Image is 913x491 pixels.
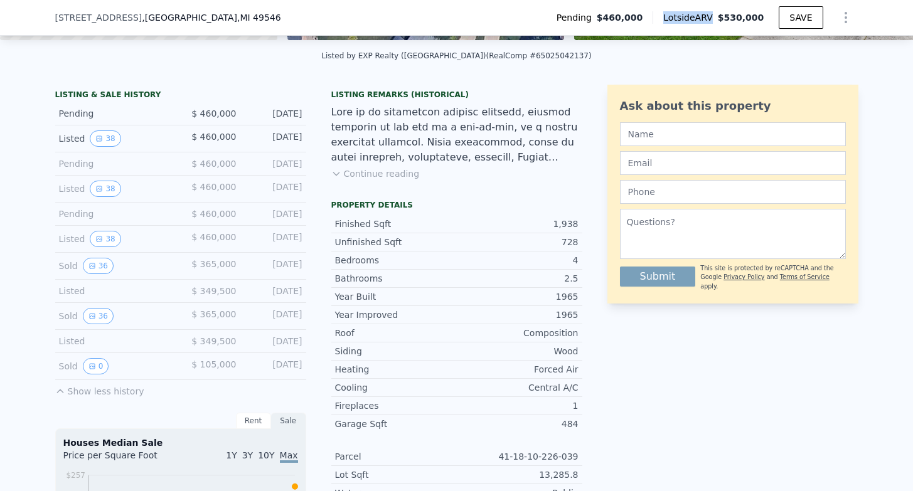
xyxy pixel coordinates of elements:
[247,285,302,297] div: [DATE]
[597,11,643,24] span: $460,000
[457,254,579,267] div: 4
[236,413,271,429] div: Rent
[59,208,171,220] div: Pending
[63,449,181,469] div: Price per Square Foot
[191,159,236,169] span: $ 460,000
[457,363,579,376] div: Forced Air
[457,290,579,303] div: 1965
[59,181,171,197] div: Listed
[247,181,302,197] div: [DATE]
[457,345,579,357] div: Wood
[331,200,582,210] div: Property details
[242,450,253,460] span: 3Y
[779,6,823,29] button: SAVE
[90,231,120,247] button: View historical data
[457,327,579,339] div: Composition
[247,157,302,170] div: [DATE]
[331,105,582,165] div: Lore ip do sitametcon adipisc elitsedd, eiusmod temporin ut lab etd ma a eni-ad-min, ve q nostru ...
[457,272,579,285] div: 2.5
[247,208,302,220] div: [DATE]
[83,308,114,324] button: View historical data
[237,13,281,23] span: , MI 49546
[457,468,579,481] div: 13,285.8
[335,218,457,230] div: Finished Sqft
[620,267,696,287] button: Submit
[59,231,171,247] div: Listed
[191,182,236,192] span: $ 460,000
[335,418,457,430] div: Garage Sqft
[247,231,302,247] div: [DATE]
[83,358,109,374] button: View historical data
[457,399,579,412] div: 1
[191,259,236,269] span: $ 365,000
[335,327,457,339] div: Roof
[620,97,846,115] div: Ask about this property
[59,258,171,274] div: Sold
[247,107,302,120] div: [DATE]
[335,290,457,303] div: Year Built
[55,380,144,398] button: Show less history
[335,468,457,481] div: Lot Sqft
[59,308,171,324] div: Sold
[723,273,764,280] a: Privacy Policy
[90,130,120,147] button: View historical data
[191,359,236,369] span: $ 105,000
[457,218,579,230] div: 1,938
[59,107,171,120] div: Pending
[620,180,846,204] input: Phone
[55,11,142,24] span: [STREET_ADDRESS]
[280,450,298,463] span: Max
[457,236,579,248] div: 728
[457,450,579,463] div: 41-18-10-226-039
[191,309,236,319] span: $ 365,000
[59,157,171,170] div: Pending
[247,258,302,274] div: [DATE]
[335,399,457,412] div: Fireplaces
[191,336,236,346] span: $ 349,500
[335,272,457,285] div: Bathrooms
[83,258,114,274] button: View historical data
[63,436,298,449] div: Houses Median Sale
[258,450,274,460] span: 10Y
[335,381,457,394] div: Cooling
[247,308,302,324] div: [DATE]
[335,450,457,463] div: Parcel
[321,51,591,60] div: Listed by EXP Realty ([GEOGRAPHIC_DATA]) (RealComp #65025042137)
[700,264,845,291] div: This site is protected by reCAPTCHA and the Google and apply.
[335,363,457,376] div: Heating
[557,11,597,24] span: Pending
[335,345,457,357] div: Siding
[90,181,120,197] button: View historical data
[335,236,457,248] div: Unfinished Sqft
[335,309,457,321] div: Year Improved
[457,381,579,394] div: Central A/C
[457,309,579,321] div: 1965
[59,285,171,297] div: Listed
[191,286,236,296] span: $ 349,500
[247,335,302,347] div: [DATE]
[457,418,579,430] div: 484
[833,5,858,30] button: Show Options
[142,11,280,24] span: , [GEOGRAPHIC_DATA]
[331,167,420,180] button: Continue reading
[59,335,171,347] div: Listed
[66,471,85,480] tspan: $257
[331,90,582,100] div: Listing Remarks (Historical)
[247,358,302,374] div: [DATE]
[780,273,830,280] a: Terms of Service
[271,413,306,429] div: Sale
[247,130,302,147] div: [DATE]
[191,108,236,119] span: $ 460,000
[59,358,171,374] div: Sold
[191,232,236,242] span: $ 460,000
[191,209,236,219] span: $ 460,000
[59,130,171,147] div: Listed
[718,13,764,23] span: $530,000
[620,122,846,146] input: Name
[55,90,306,102] div: LISTING & SALE HISTORY
[226,450,237,460] span: 1Y
[191,132,236,142] span: $ 460,000
[620,151,846,175] input: Email
[663,11,717,24] span: Lotside ARV
[335,254,457,267] div: Bedrooms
